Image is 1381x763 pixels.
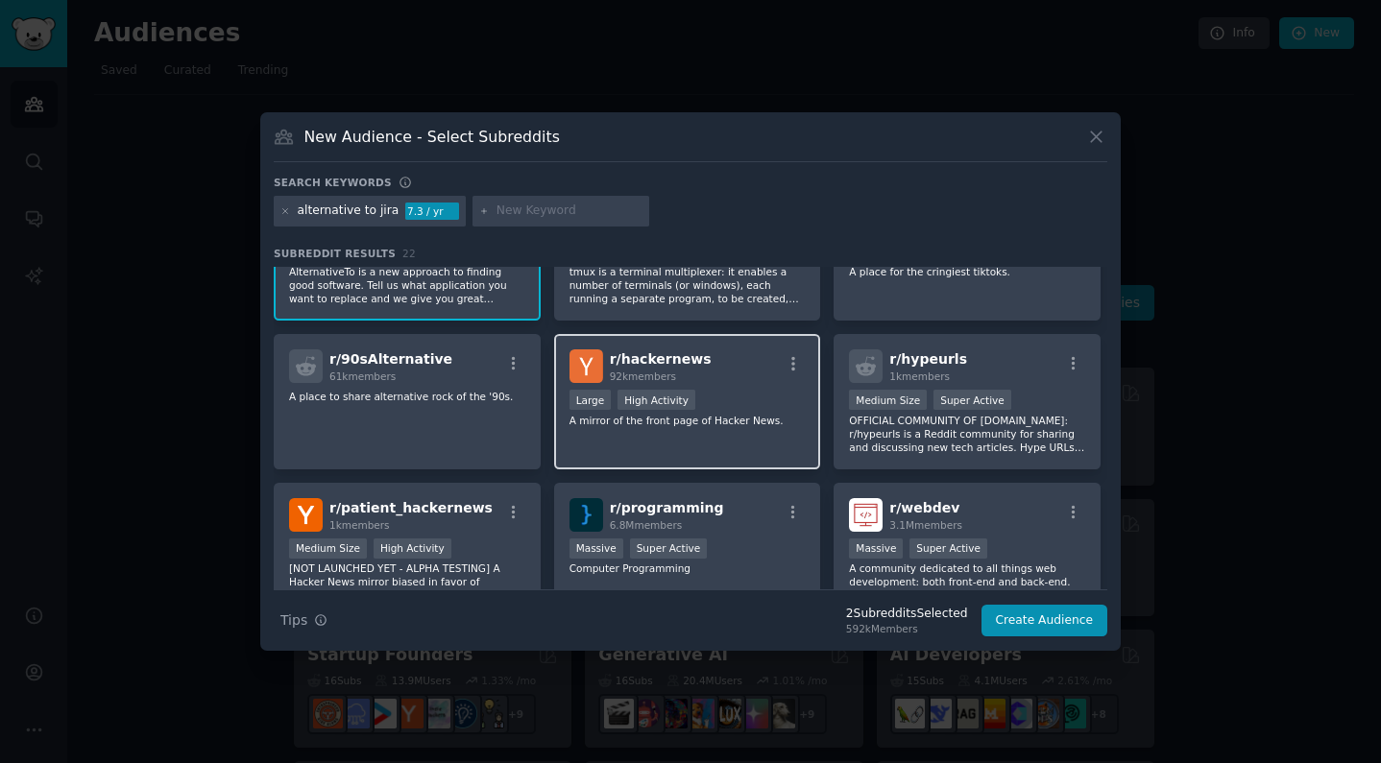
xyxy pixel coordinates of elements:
span: 6.8M members [610,519,683,531]
img: hackernews [569,349,603,383]
p: AlternativeTo is a new approach to finding good software. Tell us what application you want to re... [289,265,525,305]
p: A place to share alternative rock of the '90s. [289,390,525,403]
div: Super Active [909,538,987,559]
span: 3.1M members [889,519,962,531]
img: patient_hackernews [289,498,323,532]
p: tmux is a terminal multiplexer: it enables a number of terminals (or windows), each running a sep... [569,265,806,305]
p: [NOT LAUNCHED YET - ALPHA TESTING] A Hacker News mirror biased in favor of thoughtful discussion,... [289,561,525,602]
div: Super Active [630,538,708,559]
span: r/ patient_hackernews [329,500,493,515]
img: programming [569,498,603,532]
div: alternative to jira [298,203,400,220]
h3: New Audience - Select Subreddits [304,127,560,147]
span: 92k members [610,370,676,382]
div: Medium Size [289,538,367,559]
p: Computer Programming [569,561,806,575]
div: High Activity [374,538,451,559]
div: 592k Members [846,622,968,635]
input: New Keyword [497,203,642,220]
span: Tips [280,610,307,631]
span: r/ webdev [889,500,959,515]
img: webdev [849,498,883,532]
div: Super Active [933,390,1011,410]
div: Massive [849,538,903,559]
span: Subreddit Results [274,247,396,260]
p: OFFICIAL COMMUNITY OF [DOMAIN_NAME]: r/hypeurls is a Reddit community for sharing and discussing ... [849,414,1085,454]
span: 61k members [329,370,396,382]
div: 7.3 / yr [405,203,459,220]
p: A community dedicated to all things web development: both front-end and back-end. For more design... [849,561,1085,602]
span: 1k members [329,519,390,531]
div: High Activity [618,390,695,410]
span: r/ hypeurls [889,351,967,367]
div: Medium Size [849,390,927,410]
h3: Search keywords [274,176,392,189]
span: 22 [402,248,416,259]
span: r/ hackernews [610,351,712,367]
div: Massive [569,538,623,559]
button: Create Audience [981,605,1108,637]
span: 1k members [889,370,950,382]
p: A mirror of the front page of Hacker News. [569,414,806,427]
span: r/ 90sAlternative [329,351,452,367]
button: Tips [274,604,334,637]
div: Large [569,390,612,410]
div: 2 Subreddit s Selected [846,606,968,623]
p: A place for the cringiest tiktoks. [849,265,1085,278]
span: r/ programming [610,500,724,515]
